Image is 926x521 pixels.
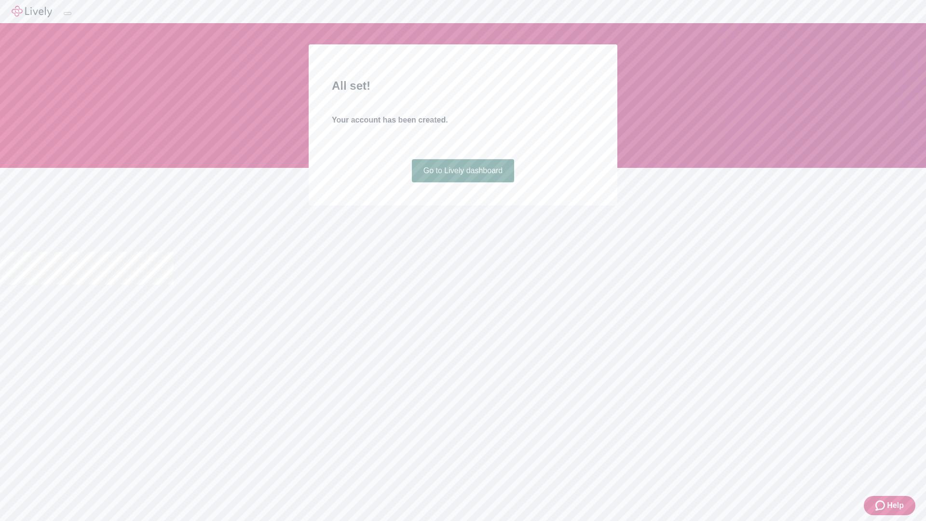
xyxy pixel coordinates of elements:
[12,6,52,17] img: Lively
[332,114,594,126] h4: Your account has been created.
[864,496,915,515] button: Zendesk support iconHelp
[887,500,904,511] span: Help
[412,159,515,182] a: Go to Lively dashboard
[875,500,887,511] svg: Zendesk support icon
[332,77,594,95] h2: All set!
[64,12,71,15] button: Log out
